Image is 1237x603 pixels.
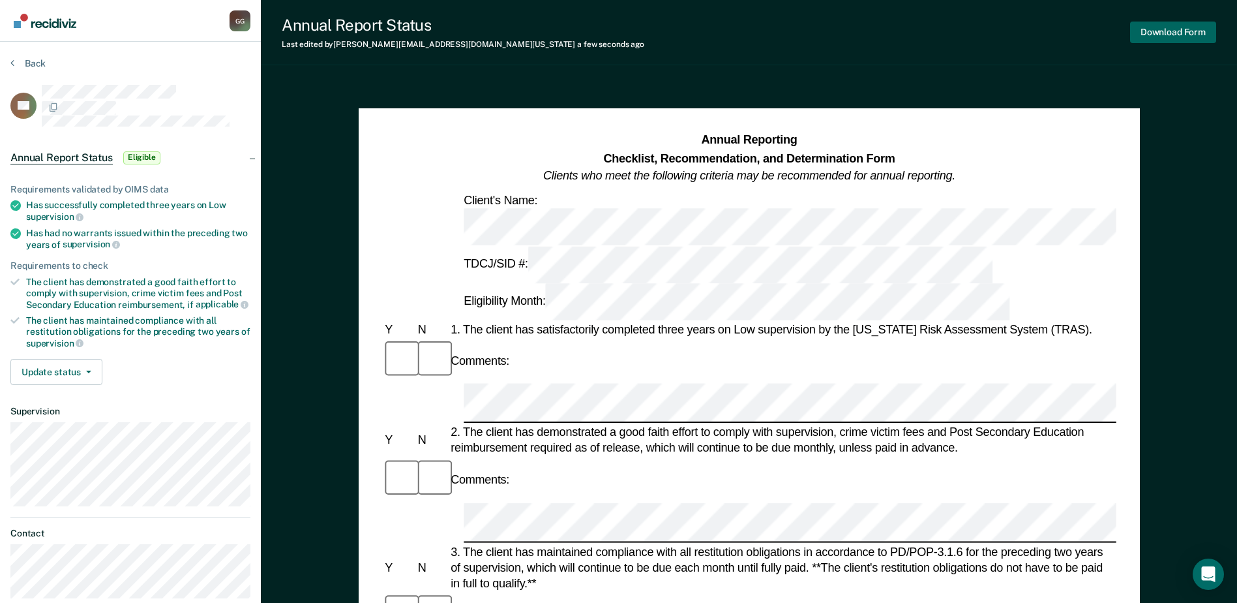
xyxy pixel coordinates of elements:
[230,10,250,31] button: Profile dropdown button
[26,277,250,310] div: The client has demonstrated a good faith effort to comply with supervision, crime victim fees and...
[415,433,447,448] div: N
[10,359,102,385] button: Update status
[382,560,415,576] div: Y
[448,544,1116,591] div: 3. The client has maintained compliance with all restitution obligations in accordance to PD/POP-...
[1130,22,1216,43] button: Download Form
[26,315,250,348] div: The client has maintained compliance with all restitution obligations for the preceding two years of
[26,211,83,222] span: supervision
[577,40,644,49] span: a few seconds ago
[382,322,415,337] div: Y
[1193,559,1224,590] div: Open Intercom Messenger
[10,528,250,539] dt: Contact
[10,260,250,271] div: Requirements to check
[196,299,248,309] span: applicable
[701,134,797,147] strong: Annual Reporting
[448,353,512,369] div: Comments:
[543,169,955,182] em: Clients who meet the following criteria may be recommended for annual reporting.
[26,338,83,348] span: supervision
[603,151,895,164] strong: Checklist, Recommendation, and Determination Form
[26,228,250,250] div: Has had no warrants issued within the preceding two years of
[282,16,644,35] div: Annual Report Status
[461,246,994,283] div: TDCJ/SID #:
[10,406,250,417] dt: Supervision
[382,433,415,448] div: Y
[10,184,250,195] div: Requirements validated by OIMS data
[26,200,250,222] div: Has successfully completed three years on Low
[415,322,447,337] div: N
[123,151,160,164] span: Eligible
[448,425,1116,456] div: 2. The client has demonstrated a good faith effort to comply with supervision, crime victim fees ...
[14,14,76,28] img: Recidiviz
[448,472,512,487] div: Comments:
[230,10,250,31] div: G G
[461,283,1012,320] div: Eligibility Month:
[10,57,46,69] button: Back
[448,322,1116,337] div: 1. The client has satisfactorily completed three years on Low supervision by the [US_STATE] Risk ...
[10,151,113,164] span: Annual Report Status
[282,40,644,49] div: Last edited by [PERSON_NAME][EMAIL_ADDRESS][DOMAIN_NAME][US_STATE]
[63,239,120,249] span: supervision
[415,560,447,576] div: N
